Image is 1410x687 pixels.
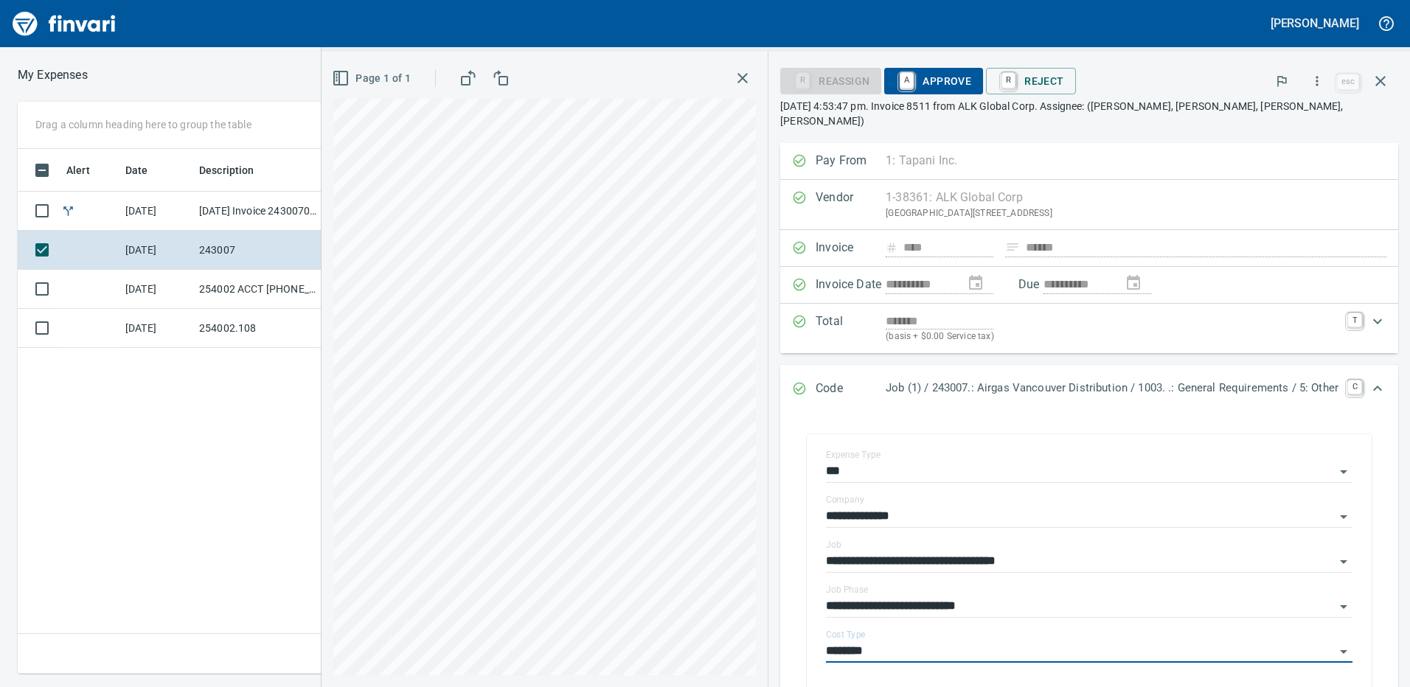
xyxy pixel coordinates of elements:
a: A [900,72,914,88]
button: More [1301,65,1333,97]
label: Company [826,495,864,504]
td: [DATE] [119,192,193,231]
p: Total [816,313,886,344]
span: Page 1 of 1 [335,69,411,88]
p: (basis + $0.00 Service tax) [886,329,1338,344]
span: Alert [66,161,109,179]
span: Approve [896,69,971,94]
button: [PERSON_NAME] [1267,12,1363,35]
span: Alert [66,161,90,179]
a: R [1001,72,1015,88]
label: Expense Type [826,450,881,459]
label: Cost Type [826,630,866,639]
button: Open [1333,596,1354,617]
a: T [1347,313,1362,327]
p: Drag a column heading here to group the table [35,117,251,132]
span: Description [199,161,254,179]
span: Date [125,161,167,179]
img: Finvari [9,6,119,41]
h5: [PERSON_NAME] [1271,15,1359,31]
label: Job Phase [826,585,868,594]
a: C [1347,380,1362,394]
button: AApprove [884,68,983,94]
td: 254002.108 [193,309,326,348]
p: Job (1) / 243007.: Airgas Vancouver Distribution / 1003. .: General Requirements / 5: Other [886,380,1338,397]
button: Page 1 of 1 [329,65,417,92]
label: Job [826,540,841,549]
span: Reject [998,69,1063,94]
div: Expand [780,365,1398,414]
div: Reassign [780,74,881,86]
td: 243007 [193,231,326,270]
button: Flag [1265,65,1298,97]
button: RReject [986,68,1075,94]
span: Close invoice [1333,63,1398,99]
td: [DATE] [119,231,193,270]
button: Open [1333,641,1354,662]
a: esc [1337,74,1359,90]
td: [DATE] [119,270,193,309]
p: Code [816,380,886,399]
td: [DATE] [119,309,193,348]
span: Description [199,161,274,179]
span: Date [125,161,148,179]
button: Open [1333,551,1354,572]
div: Expand [780,304,1398,353]
nav: breadcrumb [18,66,88,84]
p: My Expenses [18,66,88,84]
td: 254002 ACCT [PHONE_NUMBER] [193,270,326,309]
button: Open [1333,506,1354,527]
button: Open [1333,461,1354,482]
td: [DATE] Invoice 243007090825 from Tapani Materials (1-29544) [193,192,326,231]
span: Split transaction [60,206,76,215]
p: [DATE] 4:53:47 pm. Invoice 8511 from ALK Global Corp. Assignee: ([PERSON_NAME], [PERSON_NAME], [P... [780,99,1398,128]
